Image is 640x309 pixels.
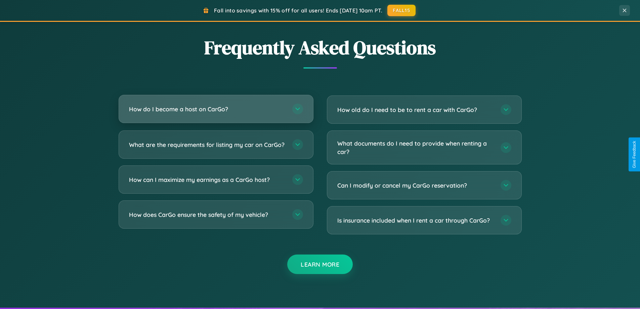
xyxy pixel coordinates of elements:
[129,105,286,113] h3: How do I become a host on CarGo?
[287,255,353,274] button: Learn More
[129,176,286,184] h3: How can I maximize my earnings as a CarGo host?
[129,210,286,219] h3: How does CarGo ensure the safety of my vehicle?
[119,35,522,61] h2: Frequently Asked Questions
[632,141,637,168] div: Give Feedback
[337,181,494,190] h3: Can I modify or cancel my CarGo reservation?
[337,216,494,225] h3: Is insurance included when I rent a car through CarGo?
[129,141,286,149] h3: What are the requirements for listing my car on CarGo?
[214,7,382,14] span: Fall into savings with 15% off for all users! Ends [DATE] 10am PT.
[337,106,494,114] h3: How old do I need to be to rent a car with CarGo?
[387,5,416,16] button: FALL15
[337,139,494,156] h3: What documents do I need to provide when renting a car?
